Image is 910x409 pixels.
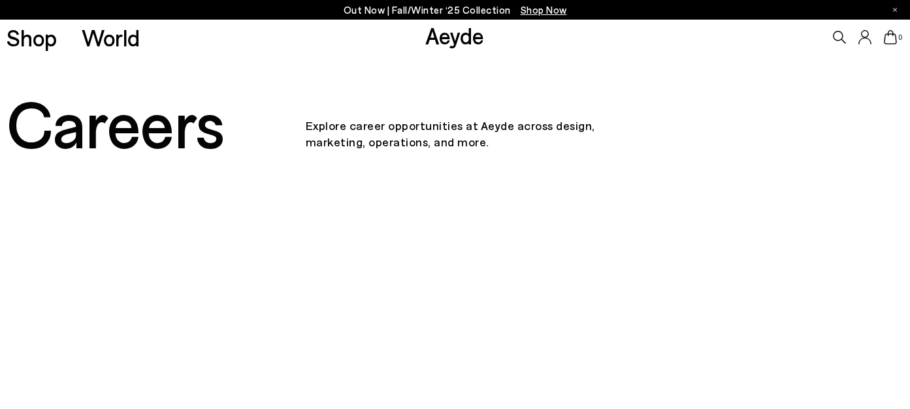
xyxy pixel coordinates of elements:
[521,4,567,16] span: Navigate to /collections/new-in
[7,26,57,49] a: Shop
[7,86,306,158] div: Careers
[344,2,567,18] p: Out Now | Fall/Winter ‘25 Collection
[425,22,484,49] a: Aeyde
[82,26,140,49] a: World
[884,30,897,44] a: 0
[897,34,903,41] span: 0
[306,94,605,150] p: Explore career opportunities at Aeyde across design, marketing, operations, and more.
